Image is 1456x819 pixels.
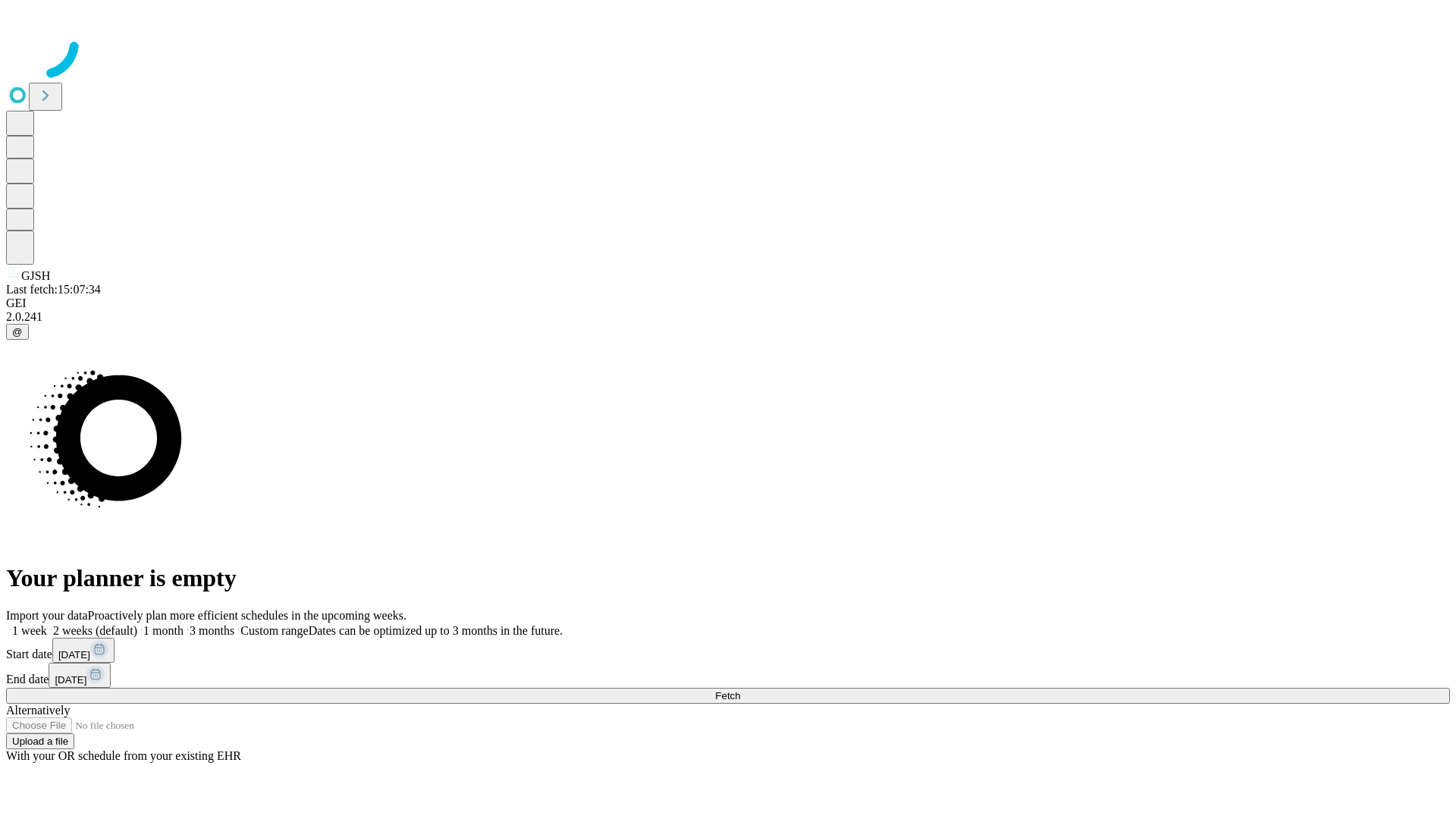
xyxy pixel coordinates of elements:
[143,624,184,637] span: 1 month
[6,688,1450,704] button: Fetch
[6,283,101,296] span: Last fetch: 15:07:34
[52,638,115,663] button: [DATE]
[53,624,137,637] span: 2 weeks (default)
[190,624,234,637] span: 3 months
[12,326,23,337] span: @
[6,733,74,749] button: Upload a file
[6,663,1450,688] div: End date
[6,310,1450,324] div: 2.0.241
[715,690,740,701] span: Fetch
[6,297,1450,310] div: GEI
[240,624,308,637] span: Custom range
[6,749,241,762] span: With your OR schedule from your existing EHR
[55,674,86,686] span: [DATE]
[49,663,111,688] button: [DATE]
[6,638,1450,663] div: Start date
[309,624,563,637] span: Dates can be optimized up to 3 months in the future.
[21,269,50,282] span: GJSH
[58,649,90,661] span: [DATE]
[6,324,29,340] button: @
[6,564,1450,592] h1: Your planner is empty
[88,609,406,622] span: Proactively plan more efficient schedules in the upcoming weeks.
[6,609,88,622] span: Import your data
[12,624,47,637] span: 1 week
[6,704,70,717] span: Alternatively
